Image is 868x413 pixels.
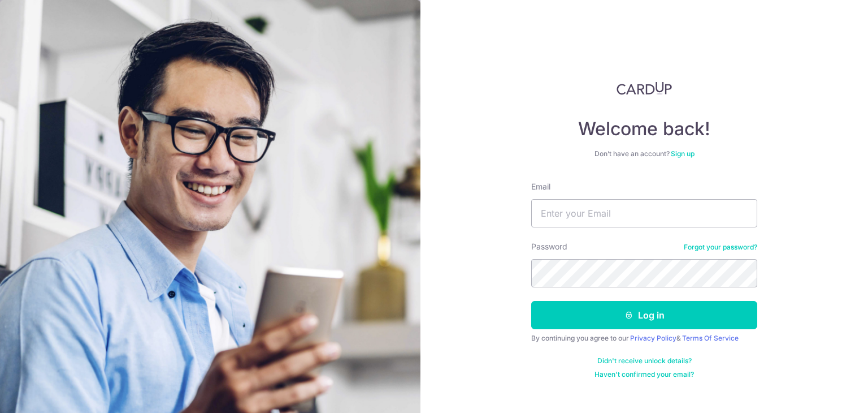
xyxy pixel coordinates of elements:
[531,118,757,140] h4: Welcome back!
[531,334,757,343] div: By continuing you agree to our &
[671,149,695,158] a: Sign up
[597,356,692,365] a: Didn't receive unlock details?
[531,301,757,329] button: Log in
[531,199,757,227] input: Enter your Email
[531,181,550,192] label: Email
[682,334,739,342] a: Terms Of Service
[531,149,757,158] div: Don’t have an account?
[630,334,676,342] a: Privacy Policy
[531,241,567,252] label: Password
[594,370,694,379] a: Haven't confirmed your email?
[684,243,757,252] a: Forgot your password?
[617,81,672,95] img: CardUp Logo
